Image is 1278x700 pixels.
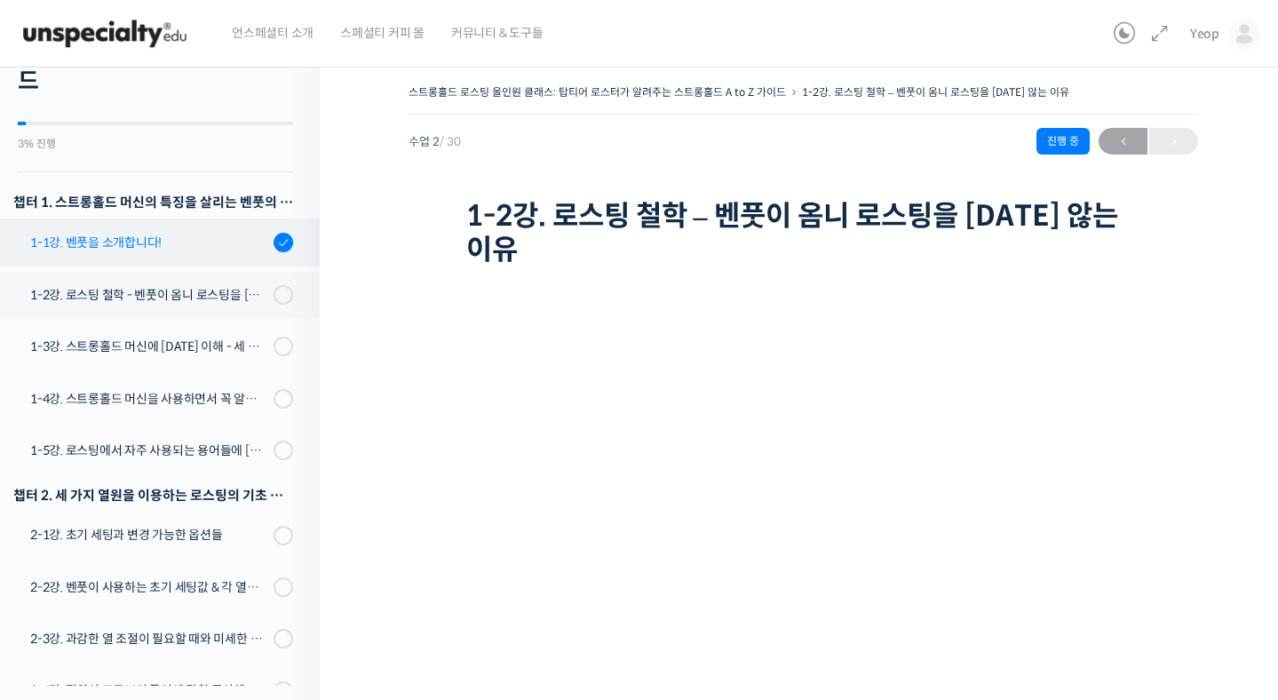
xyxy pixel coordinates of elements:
[30,629,268,648] div: 2-3강. 과감한 열 조절이 필요할 때와 미세한 열 조절이 필요할 때
[30,285,268,305] div: 1-2강. 로스팅 철학 - 벤풋이 옴니 로스팅을 [DATE] 않는 이유
[440,134,461,149] span: / 30
[30,680,268,700] div: 2-4강. 적외선 프로브의 특성에 맞춰 주의해야 할 점들
[802,85,1069,99] a: 1-2강. 로스팅 철학 – 벤풋이 옴니 로스팅을 [DATE] 않는 이유
[1190,26,1219,42] span: Yeop
[163,580,184,594] span: 대화
[1036,128,1090,155] div: 진행 중
[30,577,268,597] div: 2-2강. 벤풋이 사용하는 초기 세팅값 & 각 열원이 하는 역할
[13,483,293,507] div: 챕터 2. 세 가지 열원을 이용하는 로스팅의 기초 설계
[1099,128,1147,155] a: ←이전
[1099,130,1147,154] span: ←
[13,190,293,214] h3: 챕터 1. 스트롱홀드 머신의 특징을 살리는 벤풋의 로스팅 방식
[30,233,268,252] div: 1-1강. 벤풋을 소개합니다!
[274,579,296,593] span: 설정
[30,337,268,356] div: 1-3강. 스트롱홀드 머신에 [DATE] 이해 - 세 가지 열원이 만들어내는 변화
[409,136,461,147] span: 수업 2
[30,389,268,409] div: 1-4강. 스트롱홀드 머신을 사용하면서 꼭 알고 있어야 할 유의사항
[56,579,67,593] span: 홈
[18,139,293,149] div: 3% 진행
[30,441,268,460] div: 1-5강. 로스팅에서 자주 사용되는 용어들에 [DATE] 이해
[466,199,1141,267] h1: 1-2강. 로스팅 철학 – 벤풋이 옴니 로스팅을 [DATE] 않는 이유
[5,553,117,597] a: 홈
[30,525,268,545] div: 2-1강. 초기 세팅과 변경 가능한 옵션들
[229,553,341,597] a: 설정
[409,85,786,99] a: 스트롱홀드 로스팅 올인원 클래스: 탑티어 로스터가 알려주는 스트롱홀드 A to Z 가이드
[117,553,229,597] a: 대화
